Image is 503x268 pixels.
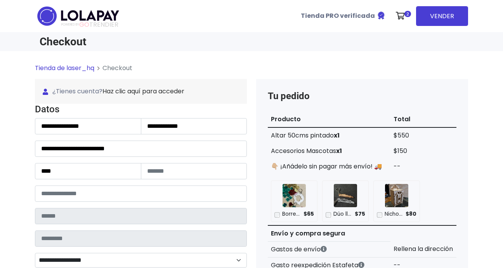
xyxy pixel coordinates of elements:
[61,22,79,27] span: POWERED BY
[385,184,408,207] img: Nichos Personalizados Sin Pintar
[385,210,403,218] p: Nichos Personalizados Sin Pintar
[283,184,306,207] img: Borreguito de la Abundancia
[102,87,184,96] a: Haz clic aquí para acceder
[79,20,89,29] span: GO
[334,131,340,140] strong: x1
[390,127,456,143] td: $550
[40,35,247,48] h1: Checkout
[355,210,365,218] span: $75
[43,87,239,96] span: ¿Tienes cuenta?
[416,6,468,26] a: VENDER
[390,241,456,257] td: Rellena la dirección
[268,112,390,127] th: Producto
[321,246,327,252] i: Los gastos de envío dependen de códigos postales. ¡Te puedes llevar más productos en un solo envío !
[35,104,247,115] h4: Datos
[94,64,132,73] li: Checkout
[390,159,456,174] td: --
[268,127,390,143] td: Altar 50cms pintado
[35,64,94,72] a: Tienda de laser_hq
[404,11,411,17] span: 2
[333,210,352,218] p: Dúo llaveros F1
[268,143,390,159] td: Accesorios Mascotas
[61,21,118,28] span: TRENDIER
[268,225,390,242] th: Envío y compra segura
[358,262,364,268] i: Estafeta cobra este monto extra por ser un CP de difícil acceso
[336,146,342,155] strong: x1
[301,11,375,20] b: Tienda PRO verificada
[268,91,456,102] h4: Tu pedido
[406,210,416,218] span: $80
[376,11,386,20] img: Tienda verificada
[390,112,456,127] th: Total
[304,210,314,218] span: $65
[268,241,390,257] th: Gastos de envío
[35,4,121,28] img: logo
[392,4,413,27] a: 2
[334,184,357,207] img: Dúo llaveros F1
[390,143,456,159] td: $150
[268,159,390,174] td: 👇🏼 ¡Añádelo sin pagar más envío! 🚚
[282,210,301,218] p: Borreguito de la Abundancia
[35,64,468,79] nav: breadcrumb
